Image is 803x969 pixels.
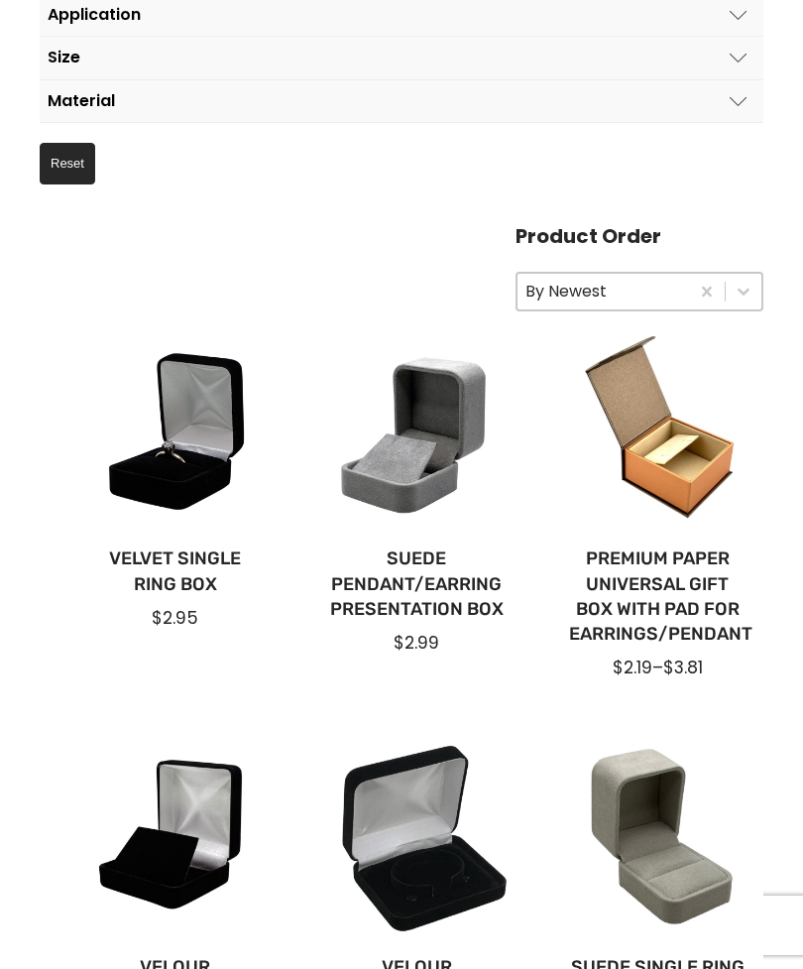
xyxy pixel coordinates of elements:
div: $2.95 [86,606,264,630]
div: Size [48,49,80,66]
button: Size [40,37,763,79]
div: Material [48,92,115,110]
button: Material [40,80,763,123]
a: Premium Paper Universal Gift Box with Pad for Earrings/Pendant [569,546,746,647]
button: Reset [40,143,95,184]
button: Toggle List [726,274,761,309]
h4: Product Order [516,224,763,248]
div: $2.99 [327,631,505,655]
div: – [569,656,746,679]
a: Velvet Single Ring Box [86,546,264,596]
button: Clear [689,274,725,309]
span: $2.19 [613,656,652,679]
div: Application [48,6,141,24]
a: Suede Pendant/Earring Presentation Box [327,546,505,622]
span: $3.81 [663,656,703,679]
